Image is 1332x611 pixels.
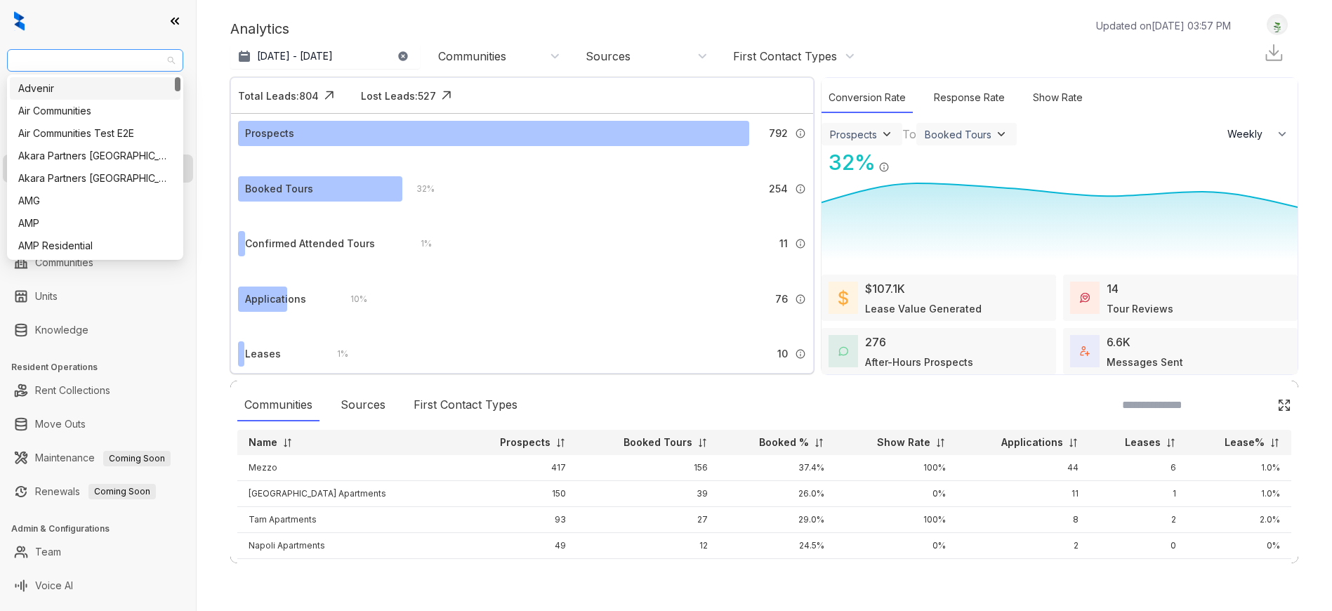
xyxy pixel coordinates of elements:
td: 24.5% [719,533,836,559]
li: Leads [3,94,193,122]
div: Leases [245,346,281,362]
img: ViewFilterArrow [994,127,1008,141]
td: 93 [459,507,577,533]
p: Name [249,435,277,449]
img: SearchIcon [1248,399,1260,411]
div: AMG [18,193,172,209]
td: 1.0% [1187,455,1291,481]
li: Units [3,282,193,310]
h3: Resident Operations [11,361,196,374]
span: 10 [777,346,788,362]
p: Lease% [1225,435,1265,449]
td: 1 [1090,481,1188,507]
td: 6 [1090,455,1188,481]
img: Info [795,294,806,305]
img: sorting [814,438,824,448]
p: Prospects [500,435,550,449]
img: sorting [1068,438,1079,448]
div: 32 % [822,147,876,178]
li: Maintenance [3,444,193,472]
div: Total Leads: 804 [238,88,319,103]
a: Knowledge [35,316,88,344]
a: Communities [35,249,93,277]
div: 1 % [323,346,348,362]
div: Sources [334,389,393,421]
div: Tour Reviews [1107,301,1173,316]
li: Move Outs [3,410,193,438]
p: Show Rate [877,435,930,449]
img: UserAvatar [1267,18,1287,32]
div: $107.1K [865,280,905,297]
div: Lease Value Generated [865,301,982,316]
div: Conversion Rate [822,83,913,113]
div: AMP Residential [10,235,180,257]
div: Advenir [18,81,172,96]
td: 8 [577,559,719,585]
li: Collections [3,188,193,216]
div: Show Rate [1026,83,1090,113]
div: Akara Partners Nashville [10,145,180,167]
td: 43 [459,559,577,585]
p: Analytics [230,18,289,39]
img: Info [878,162,890,173]
button: [DATE] - [DATE] [230,44,420,69]
img: sorting [1166,438,1176,448]
span: AMG [15,50,175,71]
img: LeaseValue [838,289,848,306]
div: Air Communities [18,103,172,119]
img: Click Icon [319,85,340,106]
td: 0 [1090,559,1188,585]
td: 12 [577,533,719,559]
td: 156 [577,455,719,481]
div: To [902,126,916,143]
img: TotalFum [1080,346,1090,356]
li: Team [3,538,193,566]
td: 8 [957,507,1090,533]
div: Sources [586,48,631,64]
div: Prospects [830,129,877,140]
img: ViewFilterArrow [880,127,894,141]
div: Booked Tours [245,181,313,197]
td: 0 [1090,533,1188,559]
div: AMP Residential [18,238,172,254]
td: 27 [577,507,719,533]
div: First Contact Types [407,389,525,421]
div: AMG [10,190,180,212]
span: Coming Soon [103,451,171,466]
div: Akara Partners [GEOGRAPHIC_DATA] [18,171,172,186]
div: 6.6K [1107,334,1130,350]
div: Lost Leads: 527 [361,88,436,103]
div: Confirmed Attended Tours [245,236,375,251]
td: 26.0% [719,481,836,507]
img: TourReviews [1080,293,1090,303]
td: 0% [1187,533,1291,559]
a: RenewalsComing Soon [35,478,156,506]
div: After-Hours Prospects [865,355,973,369]
td: [GEOGRAPHIC_DATA] Apartments [237,481,459,507]
td: 100% [836,507,957,533]
img: Click Icon [890,149,911,170]
td: Tam Apartments [237,507,459,533]
td: 2 [957,559,1090,585]
td: Napoli Apartments [237,533,459,559]
img: Download [1263,42,1284,63]
img: sorting [282,438,293,448]
td: 100% [836,455,957,481]
div: 32 % [402,181,435,197]
div: Akara Partners Phoenix [10,167,180,190]
p: [DATE] - [DATE] [257,49,333,63]
li: Knowledge [3,316,193,344]
li: Renewals [3,478,193,506]
img: Click Icon [1277,398,1291,412]
div: Booked Tours [925,129,991,140]
td: Encantada Apartments [237,559,459,585]
div: 14 [1107,280,1119,297]
td: 18.6% [719,559,836,585]
td: 0% [836,533,957,559]
div: Prospects [245,126,294,141]
p: Booked % [759,435,809,449]
div: 10 % [336,291,367,307]
p: Booked Tours [624,435,692,449]
td: 39 [577,481,719,507]
td: 2 [957,533,1090,559]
